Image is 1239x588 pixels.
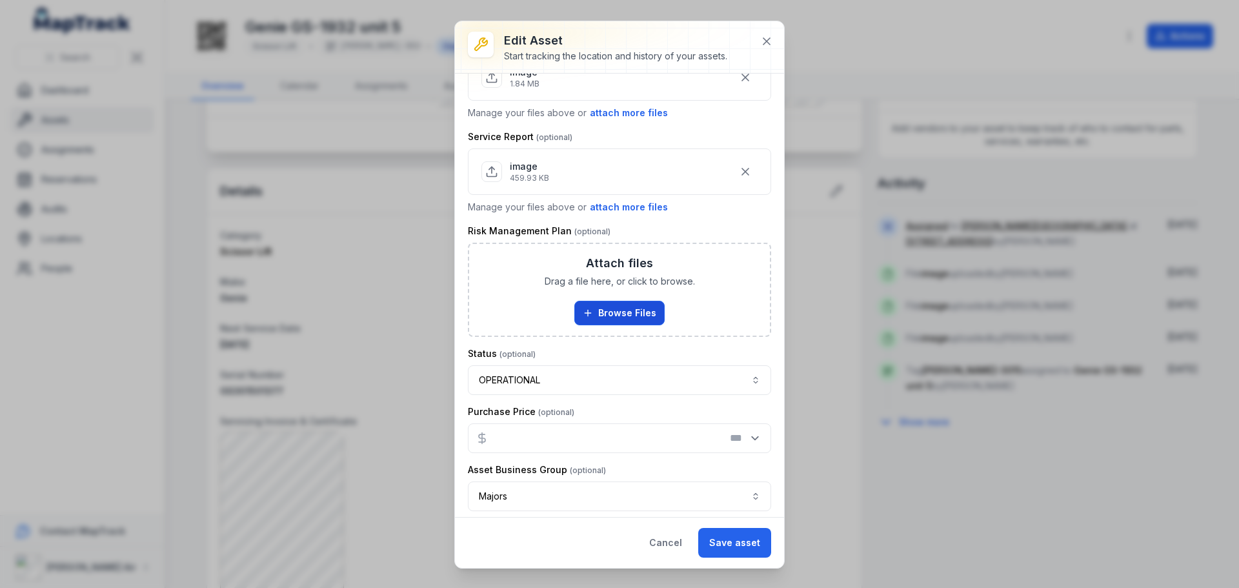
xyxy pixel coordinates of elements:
[468,516,771,542] p: Select the relevant [PERSON_NAME] Air Business Department for this asset
[589,200,669,214] button: attach more files
[698,528,771,558] button: Save asset
[468,225,610,238] label: Risk Management Plan
[574,301,665,325] button: Browse Files
[589,106,669,120] button: attach more files
[468,347,536,360] label: Status
[504,32,727,50] h3: Edit asset
[510,160,549,173] p: image
[468,106,771,120] p: Manage your files above or
[504,50,727,63] div: Start tracking the location and history of your assets.
[468,482,771,511] button: Majors
[468,405,574,418] label: Purchase Price
[468,365,771,395] button: OPERATIONAL
[586,254,653,272] h3: Attach files
[638,528,693,558] button: Cancel
[545,275,695,288] span: Drag a file here, or click to browse.
[510,173,549,183] p: 459.93 KB
[468,463,606,476] label: Asset Business Group
[468,130,572,143] label: Service Report
[468,200,771,214] p: Manage your files above or
[510,79,539,89] p: 1.84 MB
